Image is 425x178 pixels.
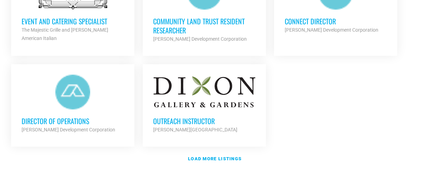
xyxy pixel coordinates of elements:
strong: [PERSON_NAME][GEOGRAPHIC_DATA] [153,127,237,132]
a: Load more listings [7,151,418,167]
strong: [PERSON_NAME] Development Corporation [284,27,378,33]
strong: The Majestic Grille and [PERSON_NAME] American Italian [22,27,108,41]
h3: Connect Director [284,17,387,26]
h3: Event and Catering Specialist [22,17,124,26]
h3: Community Land Trust Resident Researcher [153,17,255,35]
strong: [PERSON_NAME] Development Corporation [22,127,115,132]
a: Outreach Instructor [PERSON_NAME][GEOGRAPHIC_DATA] [143,64,266,144]
a: Director of Operations [PERSON_NAME] Development Corporation [11,64,134,144]
strong: [PERSON_NAME] Development Corporation [153,36,247,42]
h3: Director of Operations [22,116,124,126]
h3: Outreach Instructor [153,116,255,126]
strong: Load more listings [188,156,242,161]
